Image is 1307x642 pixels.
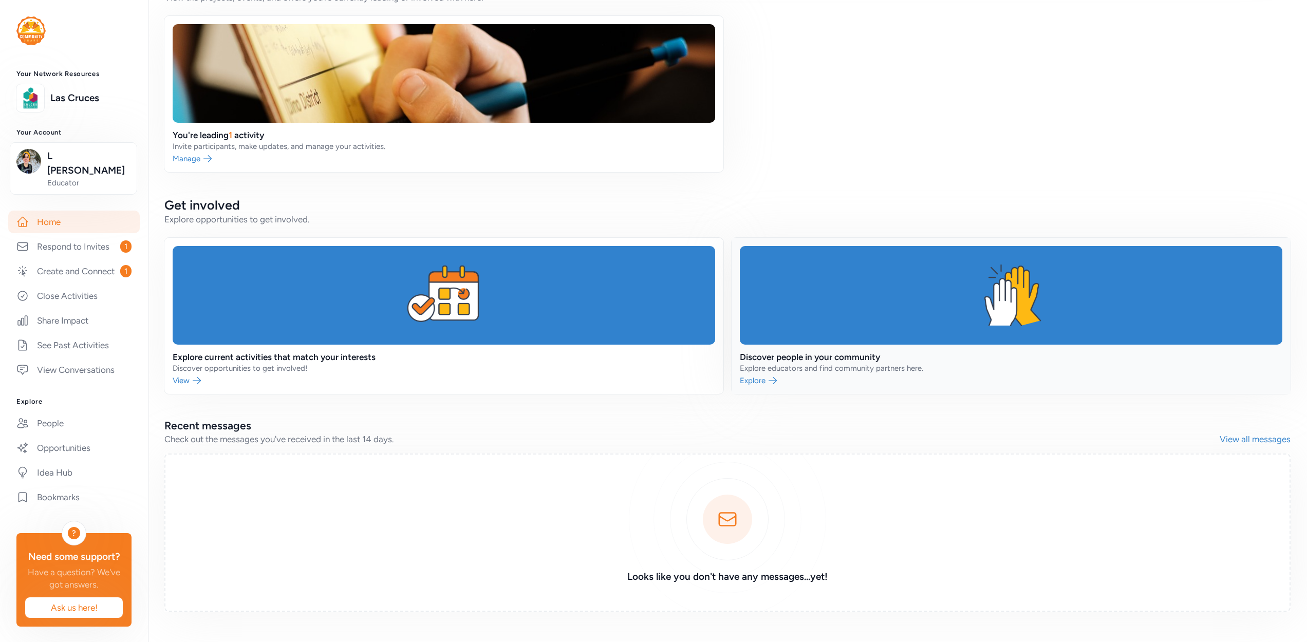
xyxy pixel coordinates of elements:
a: Las Cruces [50,91,132,105]
a: Close Activities [8,285,140,307]
div: Have a question? We've got answers. [25,566,123,591]
a: Idea Hub [8,461,140,484]
a: View all messages [1220,433,1291,445]
div: Explore opportunities to get involved. [164,213,1291,225]
a: See Past Activities [8,334,140,356]
a: Share Impact [8,309,140,332]
a: Respond to Invites1 [8,235,140,258]
a: Opportunities [8,437,140,459]
span: 1 [120,240,132,253]
a: Home [8,211,140,233]
h3: Your Network Resources [16,70,132,78]
a: Create and Connect1 [8,260,140,282]
span: L [PERSON_NAME] [47,149,130,178]
h3: Your Account [16,128,132,137]
img: logo [16,16,46,45]
img: logo [19,87,42,109]
button: L [PERSON_NAME]Educator [10,142,137,195]
a: Bookmarks [8,486,140,508]
div: Need some support? [25,550,123,564]
div: ? [68,527,80,539]
span: Ask us here! [33,601,115,614]
h2: Get involved [164,197,1291,213]
h2: Recent messages [164,419,1220,433]
h3: Explore [16,398,132,406]
a: People [8,412,140,435]
a: View Conversations [8,358,140,381]
span: Educator [47,178,130,188]
button: Ask us here! [25,597,123,618]
span: 1 [120,265,132,277]
h3: Looks like you don't have any messages...yet! [580,570,875,584]
div: Check out the messages you've received in the last 14 days. [164,433,1220,445]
